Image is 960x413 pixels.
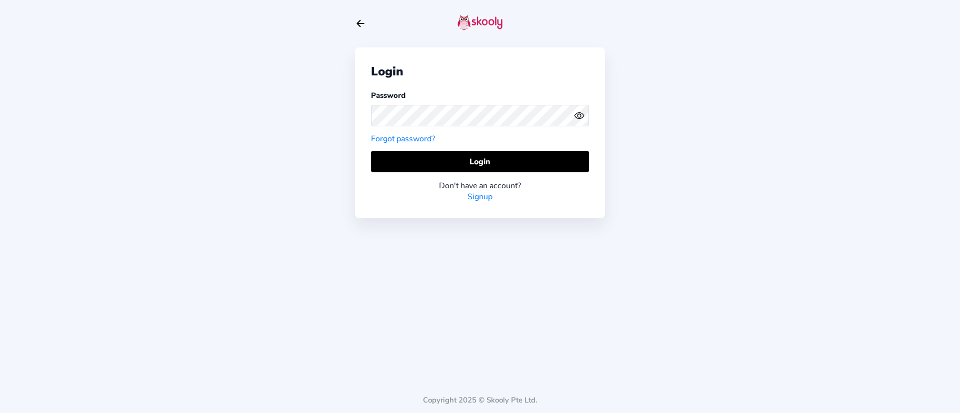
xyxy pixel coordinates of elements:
[371,63,589,79] div: Login
[355,18,366,29] button: arrow back outline
[371,133,435,144] a: Forgot password?
[574,110,589,121] button: eye outlineeye off outline
[371,151,589,172] button: Login
[467,191,492,202] a: Signup
[574,110,584,121] ion-icon: eye outline
[371,90,405,100] label: Password
[371,180,589,191] div: Don't have an account?
[457,14,502,30] img: skooly-logo.png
